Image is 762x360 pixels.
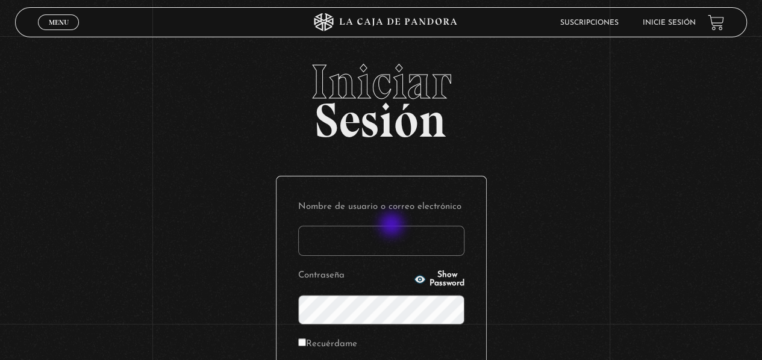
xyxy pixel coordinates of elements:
[298,267,411,285] label: Contraseña
[298,338,306,346] input: Recuérdame
[15,58,746,106] span: Iniciar
[49,19,69,26] span: Menu
[429,271,464,288] span: Show Password
[15,58,746,135] h2: Sesión
[298,335,357,354] label: Recuérdame
[560,19,619,26] a: Suscripciones
[414,271,464,288] button: Show Password
[45,29,73,37] span: Cerrar
[708,14,724,30] a: View your shopping cart
[298,198,464,217] label: Nombre de usuario o correo electrónico
[643,19,696,26] a: Inicie sesión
